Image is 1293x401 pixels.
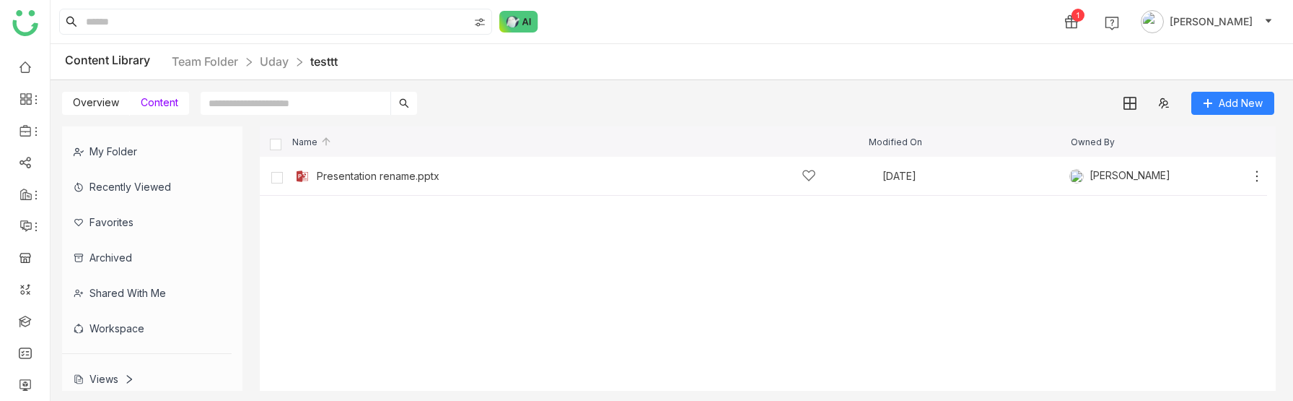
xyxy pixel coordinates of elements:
img: pptx.svg [295,169,310,184]
span: [PERSON_NAME] [1170,14,1253,30]
img: logo [12,10,38,36]
img: ask-buddy-normal.svg [499,11,538,33]
span: Add New [1219,95,1263,111]
div: Content Library [65,53,338,71]
span: Content [141,96,178,108]
img: avatar [1141,10,1164,33]
span: Overview [73,96,119,108]
span: Modified On [869,137,922,147]
div: Recently Viewed [62,169,232,204]
div: Views [74,373,134,385]
button: [PERSON_NAME] [1138,10,1276,33]
div: [DATE] [882,171,1070,181]
img: grid.svg [1123,97,1136,110]
div: My Folder [62,134,232,169]
div: Shared with me [62,275,232,311]
div: [PERSON_NAME] [1069,169,1170,184]
div: Workspace [62,311,232,346]
button: Add New [1191,92,1274,115]
img: 684a9b22de261c4b36a3d00f [1069,169,1084,184]
div: Favorites [62,204,232,240]
img: arrow-up.svg [320,136,332,147]
a: Presentation rename.pptx [317,171,439,182]
img: help.svg [1105,16,1119,30]
div: Archived [62,240,232,275]
div: 1 [1071,9,1084,22]
img: search-type.svg [474,17,486,28]
a: testtt [310,54,338,69]
a: Uday [260,54,289,69]
span: Owned By [1071,137,1115,147]
span: Name [292,137,332,147]
a: Team Folder [172,54,238,69]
